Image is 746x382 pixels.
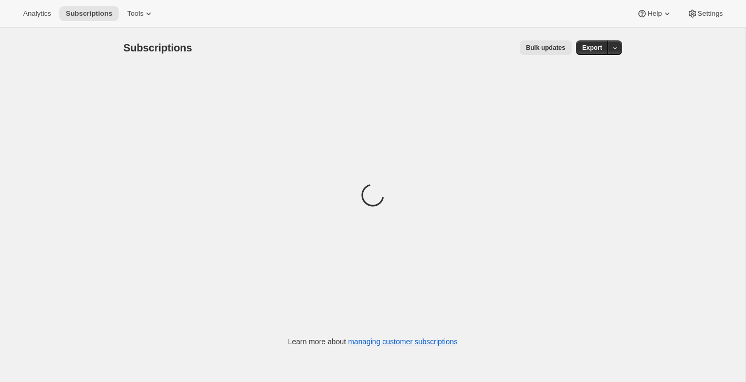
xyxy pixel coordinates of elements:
button: Tools [121,6,160,21]
span: Help [647,9,661,18]
span: Export [582,44,602,52]
button: Bulk updates [520,40,572,55]
p: Learn more about [288,336,458,347]
button: Export [576,40,608,55]
span: Bulk updates [526,44,565,52]
button: Subscriptions [59,6,119,21]
button: Settings [681,6,729,21]
a: managing customer subscriptions [348,337,458,346]
span: Analytics [23,9,51,18]
span: Settings [698,9,723,18]
span: Tools [127,9,143,18]
span: Subscriptions [66,9,112,18]
button: Help [631,6,678,21]
button: Analytics [17,6,57,21]
span: Subscriptions [123,42,192,54]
